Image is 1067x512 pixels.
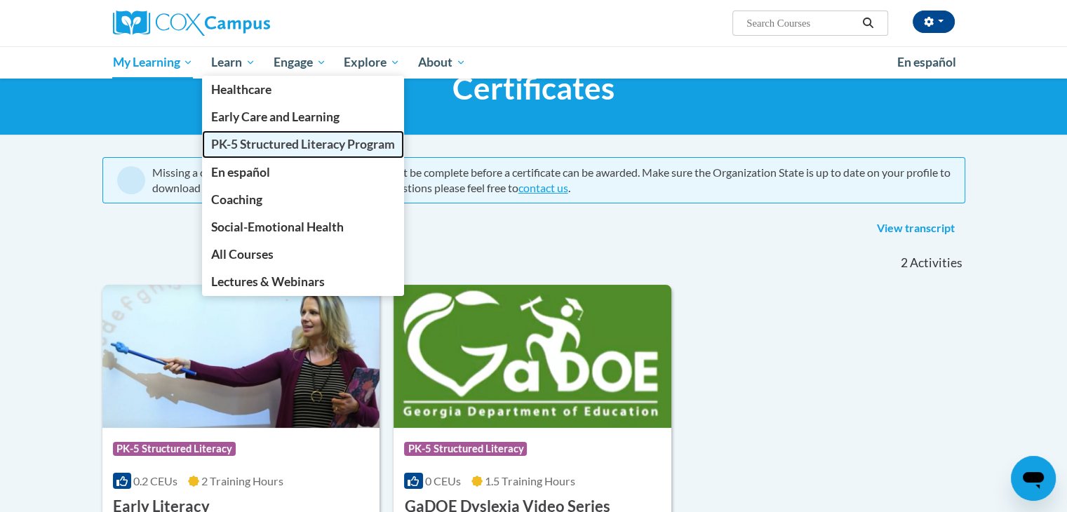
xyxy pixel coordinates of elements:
[152,165,951,196] div: Missing a certificate? All lessons within a course must be complete before a certificate can be a...
[211,274,325,289] span: Lectures & Webinars
[344,54,400,71] span: Explore
[335,46,409,79] a: Explore
[202,103,404,130] a: Early Care and Learning
[211,54,255,71] span: Learn
[113,11,270,36] img: Cox Campus
[202,76,404,103] a: Healthcare
[425,474,461,487] span: 0 CEUs
[404,442,527,456] span: PK-5 Structured Literacy
[113,11,380,36] a: Cox Campus
[745,15,857,32] input: Search Courses
[857,15,878,32] button: Search
[418,54,466,71] span: About
[202,241,404,268] a: All Courses
[202,130,404,158] a: PK-5 Structured Literacy Program
[202,46,264,79] a: Learn
[202,213,404,241] a: Social-Emotional Health
[900,255,907,271] span: 2
[211,137,395,151] span: PK-5 Structured Literacy Program
[211,220,344,234] span: Social-Emotional Health
[211,165,270,180] span: En español
[866,217,965,240] a: View transcript
[910,255,962,271] span: Activities
[102,285,380,428] img: Course Logo
[211,247,274,262] span: All Courses
[274,54,326,71] span: Engage
[92,46,976,79] div: Main menu
[202,186,404,213] a: Coaching
[1011,456,1056,501] iframe: Button to launch messaging window
[452,69,615,107] span: Certificates
[202,159,404,186] a: En español
[211,109,340,124] span: Early Care and Learning
[485,474,575,487] span: 1.5 Training Hours
[211,82,271,97] span: Healthcare
[211,192,262,207] span: Coaching
[913,11,955,33] button: Account Settings
[202,268,404,295] a: Lectures & Webinars
[409,46,475,79] a: About
[394,285,671,428] img: Course Logo
[888,48,965,77] a: En español
[133,474,177,487] span: 0.2 CEUs
[518,181,568,194] a: contact us
[104,46,203,79] a: My Learning
[201,474,283,487] span: 2 Training Hours
[897,55,956,69] span: En español
[112,54,193,71] span: My Learning
[113,442,236,456] span: PK-5 Structured Literacy
[264,46,335,79] a: Engage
